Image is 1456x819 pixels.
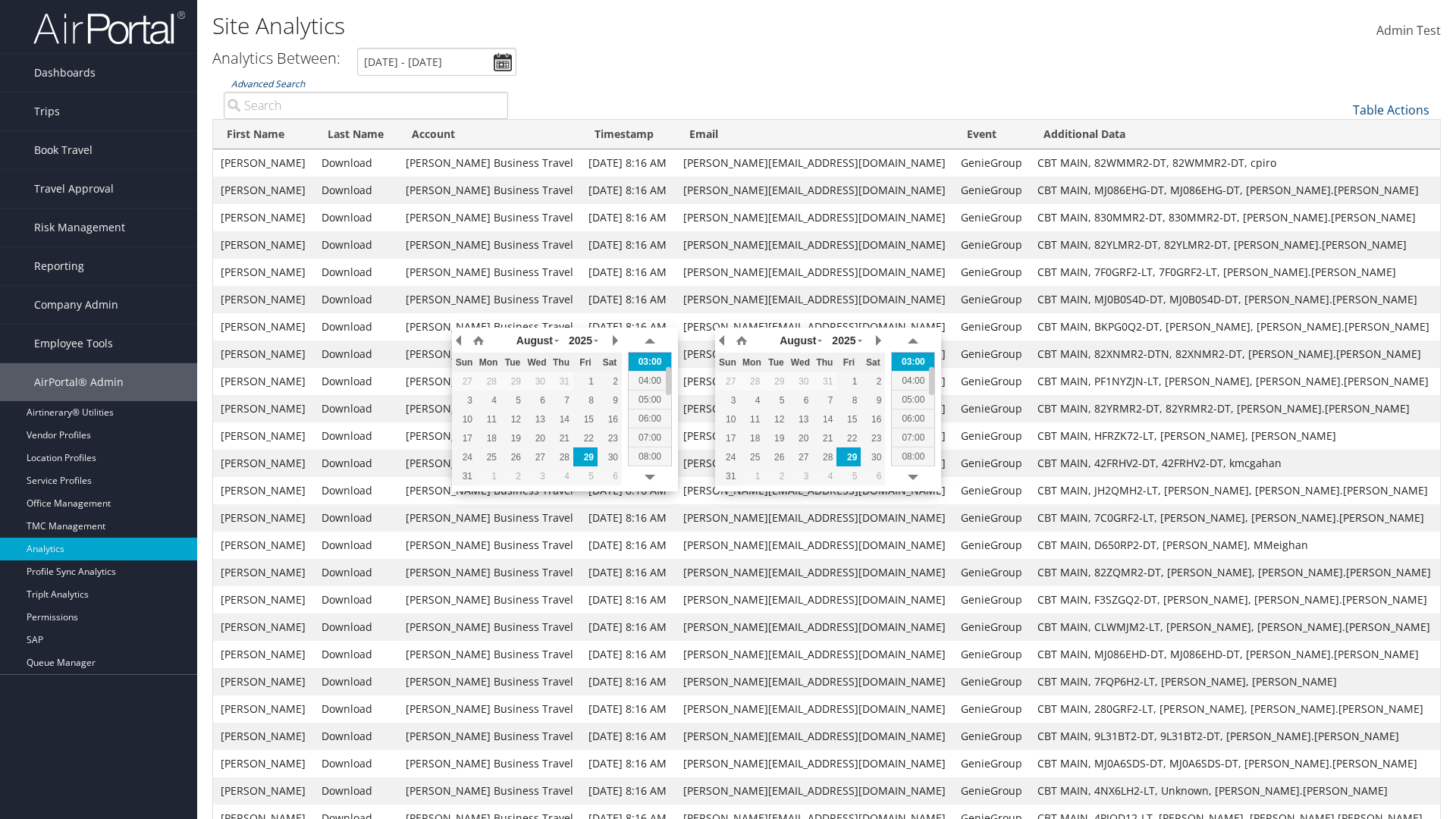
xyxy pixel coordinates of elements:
td: GenieGroup [953,177,1030,204]
div: 14 [549,413,573,426]
div: 4 [739,394,764,407]
td: CBT MAIN, 7C0GRF2-LT, [PERSON_NAME], [PERSON_NAME].[PERSON_NAME] [1030,504,1440,532]
td: [PERSON_NAME][EMAIL_ADDRESS][DOMAIN_NAME] [676,695,953,723]
th: Wed [525,353,549,372]
td: GenieGroup [953,286,1030,313]
td: [DATE] 8:16 AM [581,559,675,586]
div: 13 [525,413,549,426]
td: GenieGroup [953,149,1030,177]
td: GenieGroup [953,559,1030,586]
div: 12 [764,413,788,426]
td: CBT MAIN, BKPG0Q2-DT, [PERSON_NAME], [PERSON_NAME].[PERSON_NAME] [1030,313,1440,340]
td: CBT MAIN, 4NX6LH2-LT, Unknown, [PERSON_NAME].[PERSON_NAME] [1030,777,1440,805]
td: [DATE] 8:16 AM [581,777,675,805]
div: 26 [500,450,525,464]
td: GenieGroup [953,668,1030,695]
div: 29 [500,375,525,388]
td: Download [314,259,398,286]
td: [PERSON_NAME] Business Travel [398,286,581,313]
div: 6 [861,469,885,483]
td: [PERSON_NAME] Business Travel [398,340,581,368]
input: [DATE] - [DATE] [357,48,516,76]
div: 12 [500,413,525,426]
td: Download [314,777,398,805]
td: Download [314,177,398,204]
td: CBT MAIN, CLWMJM2-LT, [PERSON_NAME], [PERSON_NAME].[PERSON_NAME] [1030,613,1440,641]
div: 3 [715,394,739,407]
td: Download [314,504,398,532]
td: [PERSON_NAME] Business Travel [398,259,581,286]
td: [PERSON_NAME][EMAIL_ADDRESS][DOMAIN_NAME] [676,559,953,586]
div: 25 [476,450,500,464]
div: 27 [452,375,476,388]
td: [DATE] 8:16 AM [581,668,675,695]
td: [PERSON_NAME] [213,668,314,695]
td: GenieGroup [953,750,1030,777]
td: [DATE] 8:16 AM [581,586,675,613]
div: 04:00 [892,371,934,390]
div: 21 [549,431,573,445]
div: 18 [739,431,764,445]
div: 06:00 [629,409,671,428]
div: 17 [715,431,739,445]
td: CBT MAIN, MJ086EHD-DT, MJ086EHD-DT, [PERSON_NAME].[PERSON_NAME] [1030,641,1440,668]
input: Advanced Search [224,92,508,119]
div: 15 [836,413,861,426]
td: CBT MAIN, 9L31BT2-DT, 9L31BT2-DT, [PERSON_NAME].[PERSON_NAME] [1030,723,1440,750]
td: Download [314,477,398,504]
th: Thu [812,353,836,372]
div: 29 [573,450,598,464]
td: [PERSON_NAME] [213,559,314,586]
div: 28 [739,375,764,388]
div: 30 [598,450,622,464]
td: [DATE] 8:16 AM [581,177,675,204]
div: 3 [525,469,549,483]
td: [PERSON_NAME] [213,313,314,340]
td: [DATE] 8:16 AM [581,532,675,559]
td: [PERSON_NAME] [213,395,314,422]
td: [PERSON_NAME][EMAIL_ADDRESS][DOMAIN_NAME] [676,668,953,695]
td: [PERSON_NAME] Business Travel [398,559,581,586]
th: Fri [573,353,598,372]
th: Thu [549,353,573,372]
td: GenieGroup [953,723,1030,750]
div: 6 [598,469,622,483]
div: 19 [500,431,525,445]
td: CBT MAIN, 7FQP6H2-LT, [PERSON_NAME], [PERSON_NAME] [1030,668,1440,695]
div: 11 [739,413,764,426]
td: [PERSON_NAME] [213,504,314,532]
th: Mon [739,353,764,372]
div: 15 [573,413,598,426]
a: Admin Test [1376,8,1441,55]
div: 27 [525,450,549,464]
td: Download [314,750,398,777]
div: 27 [788,450,812,464]
td: CBT MAIN, HFRZK72-LT, [PERSON_NAME], [PERSON_NAME] [1030,422,1440,450]
div: 5 [573,469,598,483]
td: CBT MAIN, 82YLMR2-DT, 82YLMR2-DT, [PERSON_NAME].[PERSON_NAME] [1030,231,1440,259]
span: Reporting [34,247,84,285]
th: Tue [764,353,788,372]
td: [PERSON_NAME] [213,231,314,259]
div: 9 [598,394,622,407]
td: [PERSON_NAME] Business Travel [398,532,581,559]
span: Risk Management [34,209,125,246]
td: [PERSON_NAME] Business Travel [398,450,581,477]
div: 05:00 [629,390,671,409]
div: 2 [500,469,525,483]
td: [PERSON_NAME] Business Travel [398,668,581,695]
div: 28 [549,450,573,464]
td: [DATE] 8:16 AM [581,231,675,259]
div: 4 [812,469,836,483]
th: Wed [788,353,812,372]
td: [PERSON_NAME] [213,750,314,777]
td: [PERSON_NAME] [213,613,314,641]
td: [PERSON_NAME][EMAIL_ADDRESS][DOMAIN_NAME] [676,723,953,750]
td: [PERSON_NAME] Business Travel [398,422,581,450]
td: Download [314,559,398,586]
th: Email [676,120,953,149]
td: CBT MAIN, MJ0A6SDS-DT, MJ0A6SDS-DT, [PERSON_NAME].[PERSON_NAME] [1030,750,1440,777]
td: GenieGroup [953,450,1030,477]
td: CBT MAIN, MJ0B0S4D-DT, MJ0B0S4D-DT, [PERSON_NAME].[PERSON_NAME] [1030,286,1440,313]
div: 19 [764,431,788,445]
